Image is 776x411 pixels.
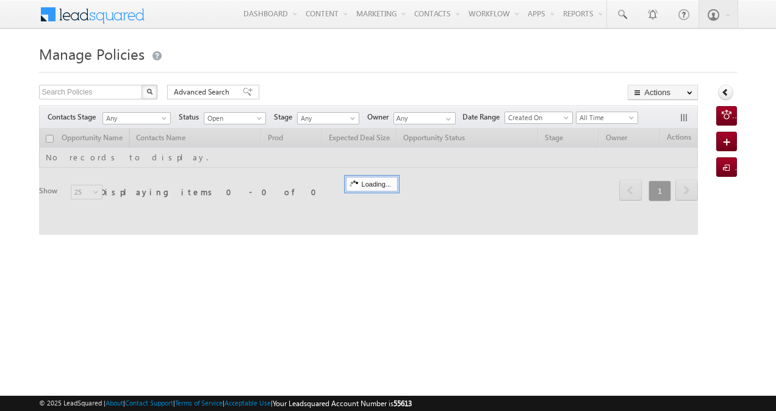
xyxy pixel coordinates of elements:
[439,113,454,125] a: Show All Items
[102,112,171,124] a: Any
[225,399,271,407] a: Acceptable Use
[576,112,638,124] a: All Time
[48,112,101,123] span: Contacts Stage
[146,88,153,95] img: Search
[298,113,356,124] span: Any
[174,87,233,98] span: Advanced Search
[175,399,223,407] a: Terms of Service
[204,113,262,124] span: Open
[106,399,123,407] a: About
[462,112,505,123] span: Date Range
[346,177,398,191] div: Loading...
[273,399,412,408] span: Your Leadsquared Account Number is
[577,112,634,123] span: All Time
[274,112,297,123] span: Stage
[39,44,145,63] span: Manage Policies
[297,112,359,124] a: Any
[505,112,573,124] a: Created On
[628,85,698,100] button: Actions
[179,112,204,123] span: Status
[103,113,167,124] span: Any
[367,112,393,123] span: Owner
[204,112,266,124] a: Open
[125,399,173,407] a: Contact Support
[39,398,412,409] span: © 2025 LeadSquared | | | | |
[505,112,569,123] span: Created On
[393,399,412,408] span: 55613
[393,112,456,124] input: Type to Search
